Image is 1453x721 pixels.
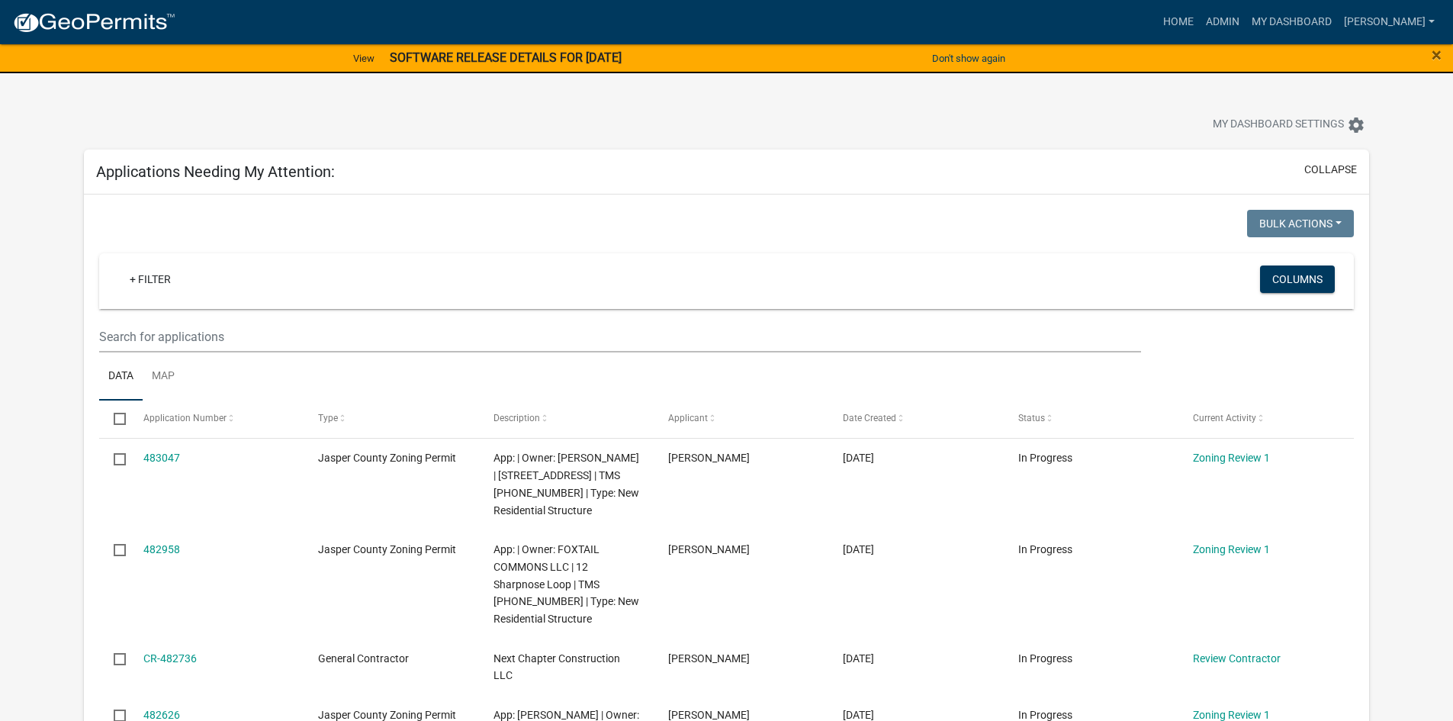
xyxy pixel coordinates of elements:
[1200,8,1246,37] a: Admin
[1018,652,1072,665] span: In Progress
[99,321,1140,352] input: Search for applications
[96,163,335,181] h5: Applications Needing My Attention:
[843,543,874,555] span: 09/23/2025
[347,46,381,71] a: View
[143,413,227,423] span: Application Number
[493,413,540,423] span: Description
[1193,709,1270,721] a: Zoning Review 1
[1193,413,1256,423] span: Current Activity
[1201,110,1377,140] button: My Dashboard Settingssettings
[318,452,456,464] span: Jasper County Zoning Permit
[668,543,750,555] span: Preston Parfitt
[478,401,653,437] datatable-header-cell: Description
[654,401,828,437] datatable-header-cell: Applicant
[1347,116,1365,134] i: settings
[143,352,184,401] a: Map
[843,452,874,464] span: 09/23/2025
[828,401,1003,437] datatable-header-cell: Date Created
[1260,266,1335,293] button: Columns
[143,543,180,555] a: 482958
[1246,8,1338,37] a: My Dashboard
[1304,162,1357,178] button: collapse
[390,50,622,65] strong: SOFTWARE RELEASE DETAILS FOR [DATE]
[1338,8,1441,37] a: [PERSON_NAME]
[117,266,183,293] a: + Filter
[1193,452,1270,464] a: Zoning Review 1
[99,352,143,401] a: Data
[843,652,874,665] span: 09/23/2025
[99,401,128,437] datatable-header-cell: Select
[129,401,304,437] datatable-header-cell: Application Number
[1157,8,1200,37] a: Home
[668,652,750,665] span: Preston Parfitt
[1004,401,1178,437] datatable-header-cell: Status
[1247,210,1354,237] button: Bulk Actions
[143,652,197,665] a: CR-482736
[318,543,456,555] span: Jasper County Zoning Permit
[493,652,620,682] span: Next Chapter Construction LLC
[668,413,708,423] span: Applicant
[843,709,874,721] span: 09/23/2025
[318,652,409,665] span: General Contractor
[143,709,180,721] a: 482626
[668,452,750,464] span: Jonathan Pfohl
[1432,46,1442,64] button: Close
[1213,116,1344,134] span: My Dashboard Settings
[1432,44,1442,66] span: ×
[843,413,896,423] span: Date Created
[493,452,639,516] span: App: | Owner: Jonathan Pfohl | 283 Cassique Creek Dr. | TMS 094-06-00-016 | Type: New Residential...
[318,709,456,721] span: Jasper County Zoning Permit
[1018,452,1072,464] span: In Progress
[1193,652,1281,665] a: Review Contractor
[493,543,639,625] span: App: | Owner: FOXTAIL COMMONS LLC | 12 Sharpnose Loop | TMS 081-00-03-030 | Type: New Residential...
[926,46,1011,71] button: Don't show again
[143,452,180,464] a: 483047
[668,709,750,721] span: Taylor Halpin
[318,413,338,423] span: Type
[1193,543,1270,555] a: Zoning Review 1
[304,401,478,437] datatable-header-cell: Type
[1018,709,1072,721] span: In Progress
[1018,413,1045,423] span: Status
[1178,401,1353,437] datatable-header-cell: Current Activity
[1018,543,1072,555] span: In Progress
